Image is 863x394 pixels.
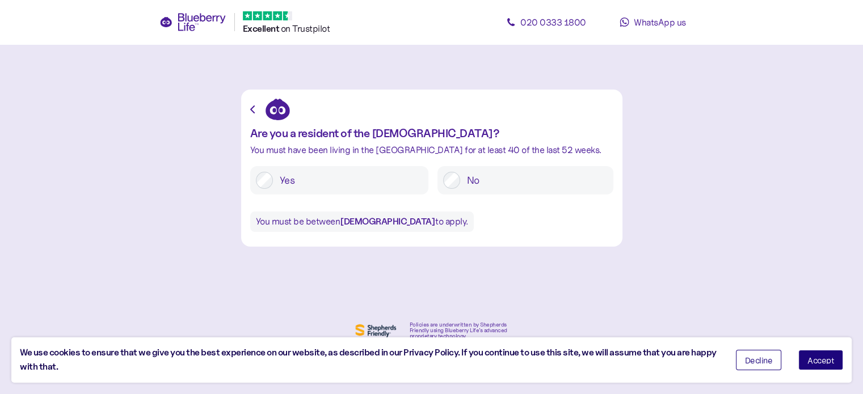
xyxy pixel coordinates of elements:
[243,23,281,34] span: Excellent ️
[602,11,704,33] a: WhatsApp us
[250,145,613,155] div: You must have been living in the [GEOGRAPHIC_DATA] for at least 40 of the last 52 weeks.
[250,127,613,139] div: Are you a resident of the [DEMOGRAPHIC_DATA]?
[353,321,398,340] img: Shephers Friendly
[798,350,843,370] button: Accept cookies
[281,23,330,34] span: on Trustpilot
[340,216,435,227] b: [DEMOGRAPHIC_DATA]
[634,16,686,28] span: WhatsApp us
[520,16,586,28] span: 020 0333 1800
[807,356,834,364] span: Accept
[273,172,423,189] label: Yes
[20,346,719,374] div: We use cookies to ensure that we give you the best experience on our website, as described in our...
[410,322,511,339] div: Policies are underwritten by Shepherds Friendly using Blueberry Life’s advanced proprietary techn...
[460,172,608,189] label: No
[736,350,782,370] button: Decline cookies
[745,356,773,364] span: Decline
[250,211,474,232] div: You must be between to apply.
[495,11,597,33] a: 020 0333 1800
